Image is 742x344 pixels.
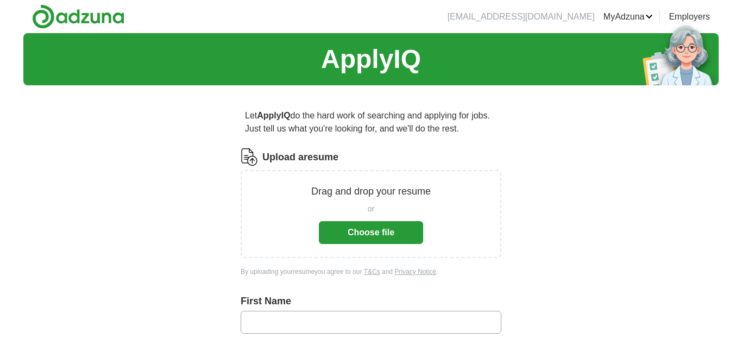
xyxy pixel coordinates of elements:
[364,268,380,276] a: T&Cs
[241,267,501,277] div: By uploading your resume you agree to our and .
[311,184,431,199] p: Drag and drop your resume
[368,203,374,215] span: or
[241,294,501,309] label: First Name
[262,150,338,165] label: Upload a resume
[319,221,423,244] button: Choose file
[669,10,710,23] a: Employers
[241,105,501,140] p: Let do the hard work of searching and applying for jobs. Just tell us what you're looking for, an...
[257,111,290,120] strong: ApplyIQ
[321,40,421,79] h1: ApplyIQ
[448,10,595,23] li: [EMAIL_ADDRESS][DOMAIN_NAME]
[394,268,436,276] a: Privacy Notice
[241,148,258,166] img: CV Icon
[603,10,653,23] a: MyAdzuna
[32,4,124,29] img: Adzuna logo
